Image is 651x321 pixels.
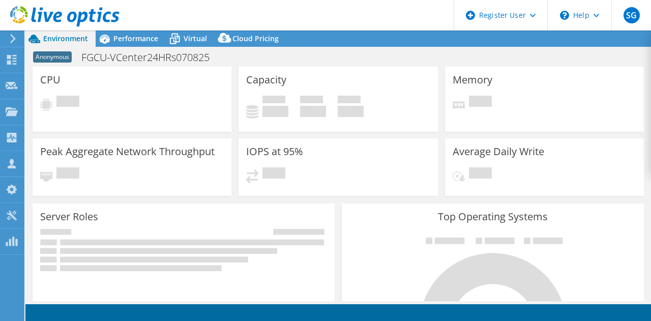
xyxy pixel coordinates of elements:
[33,51,72,63] span: Anonymous
[184,34,207,43] span: Virtual
[624,7,640,23] span: SG
[40,146,215,157] h3: Peak Aggregate Network Throughput
[262,106,288,117] h4: 0 GiB
[338,106,364,117] h4: 0 GiB
[113,34,158,43] span: Performance
[77,52,225,63] h1: FGCU-VCenter24HRs070825
[40,211,98,222] h3: Server Roles
[262,167,285,181] span: Pending
[43,34,88,43] span: Environment
[262,96,285,106] span: Used
[246,146,303,157] h3: IOPS at 95%
[349,211,636,222] h3: Top Operating Systems
[469,167,492,181] span: Pending
[453,74,492,85] h3: Memory
[453,146,544,157] h3: Average Daily Write
[40,74,61,85] h3: CPU
[300,96,323,106] span: Free
[56,96,79,109] span: Pending
[338,96,361,106] span: Total
[56,167,79,181] span: Pending
[246,74,286,85] h3: Capacity
[300,106,326,117] h4: 0 GiB
[560,11,569,20] svg: \n
[469,96,492,109] span: Pending
[232,34,279,43] span: Cloud Pricing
